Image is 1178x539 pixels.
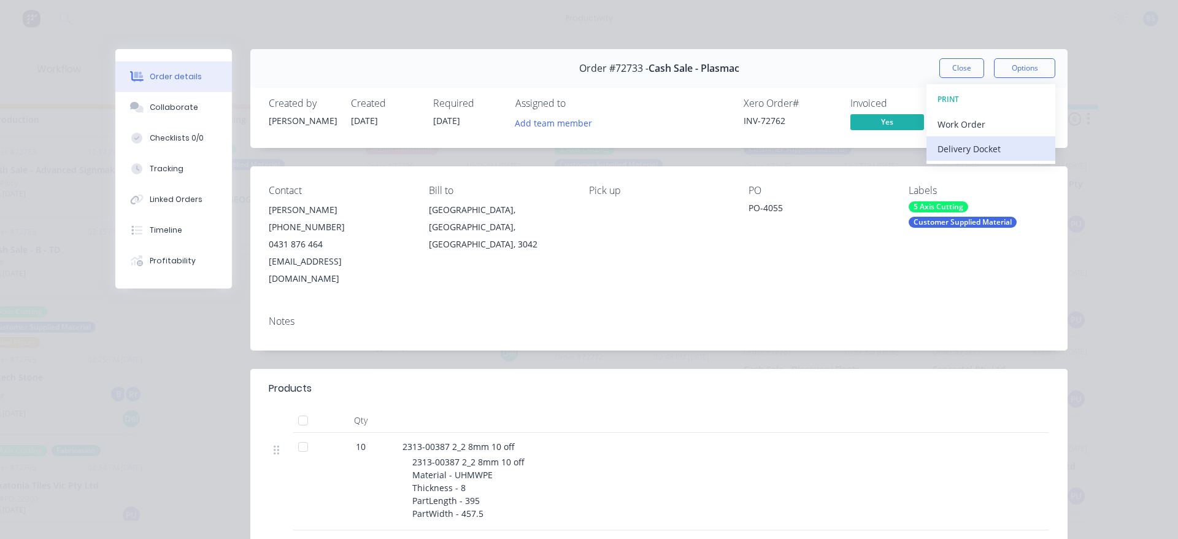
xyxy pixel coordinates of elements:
div: Xero Order # [744,98,836,109]
button: Checklists 0/0 [115,123,232,153]
div: INV-72762 [744,114,836,127]
div: [PHONE_NUMBER] [269,219,409,236]
span: [DATE] [433,115,460,126]
div: Delivery Docket [937,140,1044,158]
div: PRINT [937,91,1044,107]
div: Customer Supplied Material [909,217,1017,228]
button: PRINT [926,87,1055,112]
div: Collaborate [150,102,198,113]
div: [PERSON_NAME][PHONE_NUMBER]0431 876 464[EMAIL_ADDRESS][DOMAIN_NAME] [269,201,409,287]
span: 10 [356,440,366,453]
div: PO [749,185,889,196]
div: Pick up [589,185,730,196]
div: [PERSON_NAME] [269,201,409,219]
button: Work Order [926,112,1055,136]
div: Work Order [937,115,1044,133]
div: [GEOGRAPHIC_DATA], [GEOGRAPHIC_DATA], [GEOGRAPHIC_DATA], 3042 [429,201,569,253]
button: Options [994,58,1055,78]
button: Add team member [515,114,599,131]
button: Close [939,58,984,78]
div: 5 Axis Cutting [909,201,968,212]
div: Created [351,98,418,109]
div: [PERSON_NAME] [269,114,336,127]
span: 2313-00387 2_2 8mm 10 off [402,441,515,452]
div: Created by [269,98,336,109]
div: Contact [269,185,409,196]
button: Tracking [115,153,232,184]
div: Order details [150,71,202,82]
div: Linked Orders [150,194,202,205]
div: Labels [909,185,1049,196]
div: Required [433,98,501,109]
span: Order #72733 - [579,63,649,74]
button: Linked Orders [115,184,232,215]
div: Invoiced [850,98,942,109]
div: Checklists 0/0 [150,133,204,144]
div: [EMAIL_ADDRESS][DOMAIN_NAME] [269,253,409,287]
div: Qty [324,408,398,433]
button: Collaborate [115,92,232,123]
div: PO-4055 [749,201,889,219]
div: Timeline [150,225,182,236]
div: 0431 876 464 [269,236,409,253]
span: Yes [850,114,924,130]
div: Assigned to [515,98,638,109]
div: Notes [269,316,1049,327]
button: Timeline [115,215,232,246]
button: Add team member [509,114,599,131]
span: [DATE] [351,115,378,126]
span: Cash Sale - Plasmac [649,63,739,74]
div: Products [269,381,312,396]
div: Tracking [150,163,183,174]
button: Profitability [115,246,232,276]
button: Delivery Docket [926,136,1055,161]
div: Profitability [150,255,196,266]
div: Bill to [429,185,569,196]
button: Order details [115,61,232,92]
span: 2313-00387 2_2 8mm 10 off Material - UHMWPE Thickness - 8 PartLength - 395 PartWidth - 457.5 [412,456,525,519]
